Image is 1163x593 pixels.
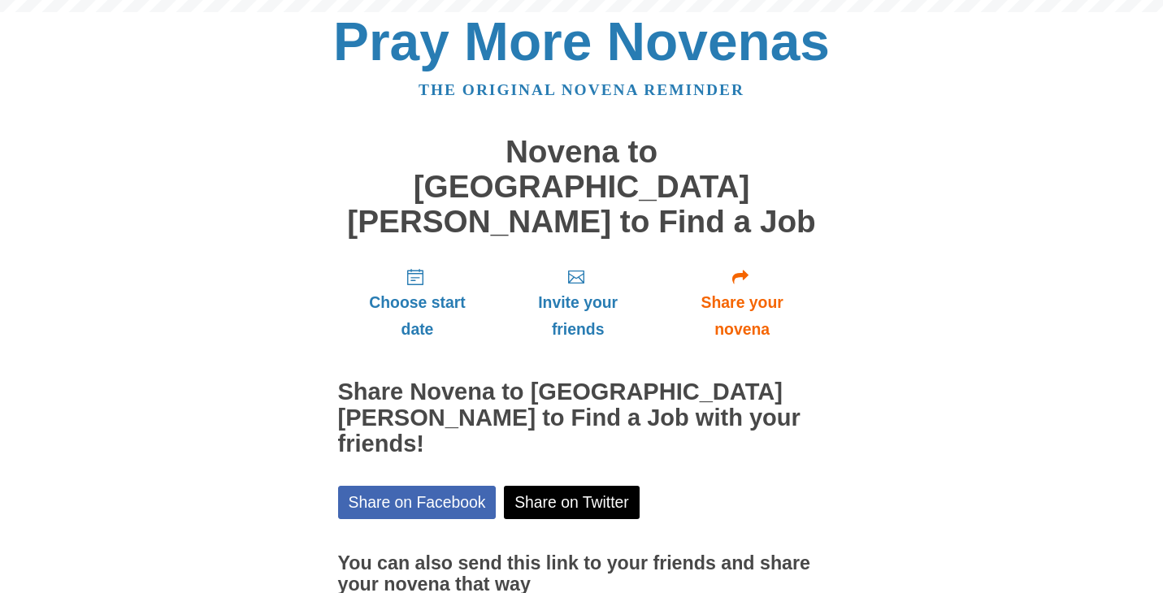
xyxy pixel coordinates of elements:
h1: Novena to [GEOGRAPHIC_DATA][PERSON_NAME] to Find a Job [338,135,826,239]
span: Invite your friends [513,289,642,343]
a: Invite your friends [497,255,658,352]
a: Choose start date [338,255,497,352]
a: Pray More Novenas [333,11,830,71]
span: Share your novena [675,289,809,343]
span: Choose start date [354,289,481,343]
a: Share your novena [659,255,826,352]
a: The original novena reminder [419,81,744,98]
h2: Share Novena to [GEOGRAPHIC_DATA][PERSON_NAME] to Find a Job with your friends! [338,379,826,457]
a: Share on Twitter [504,486,640,519]
a: Share on Facebook [338,486,497,519]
